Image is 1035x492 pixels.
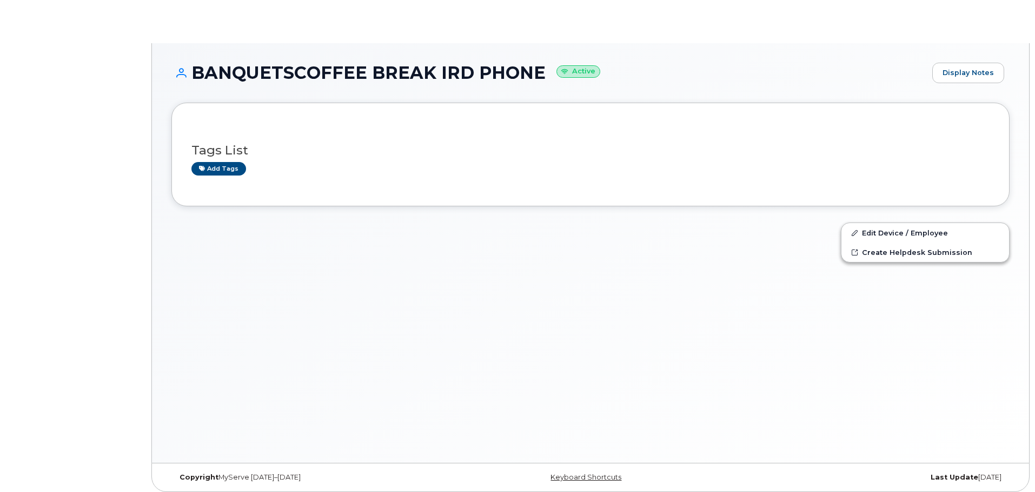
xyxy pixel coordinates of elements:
a: Keyboard Shortcuts [550,473,621,481]
div: MyServe [DATE]–[DATE] [171,473,451,482]
h3: Tags List [191,144,990,157]
a: Create Helpdesk Submission [841,242,1009,262]
small: Active [556,65,600,78]
div: [DATE] [730,473,1010,482]
strong: Copyright [180,473,218,481]
a: Add tags [191,162,246,176]
h1: BANQUETSCOFFEE BREAK IRD PHONE [171,63,927,82]
a: Edit Device / Employee [841,223,1009,242]
strong: Last Update [931,473,978,481]
a: Display Notes [932,63,1004,83]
